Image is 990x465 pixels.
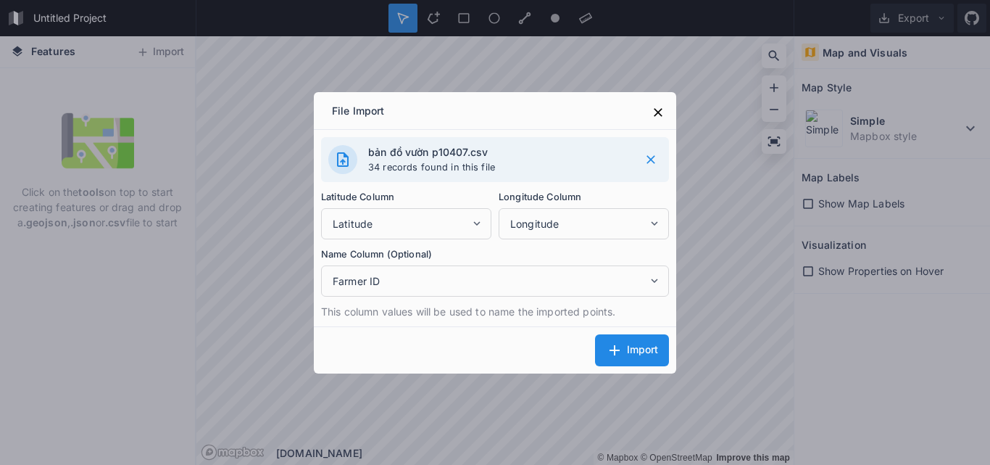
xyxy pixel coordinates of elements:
div: File Import [321,96,396,129]
label: Latitude Column [321,189,491,205]
p: 34 records found in this file [368,160,629,175]
label: Longitude Column [499,189,669,205]
label: Name Column (Optional) [321,247,669,262]
span: Longitude [510,216,648,231]
span: Farmer ID [333,273,648,289]
button: Import [595,334,669,366]
p: This column values will be used to name the imported points. [321,304,669,319]
span: Import [627,344,658,355]
h4: bản đồ vườn p10407.csv [368,144,629,160]
span: Latitude [333,216,470,231]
